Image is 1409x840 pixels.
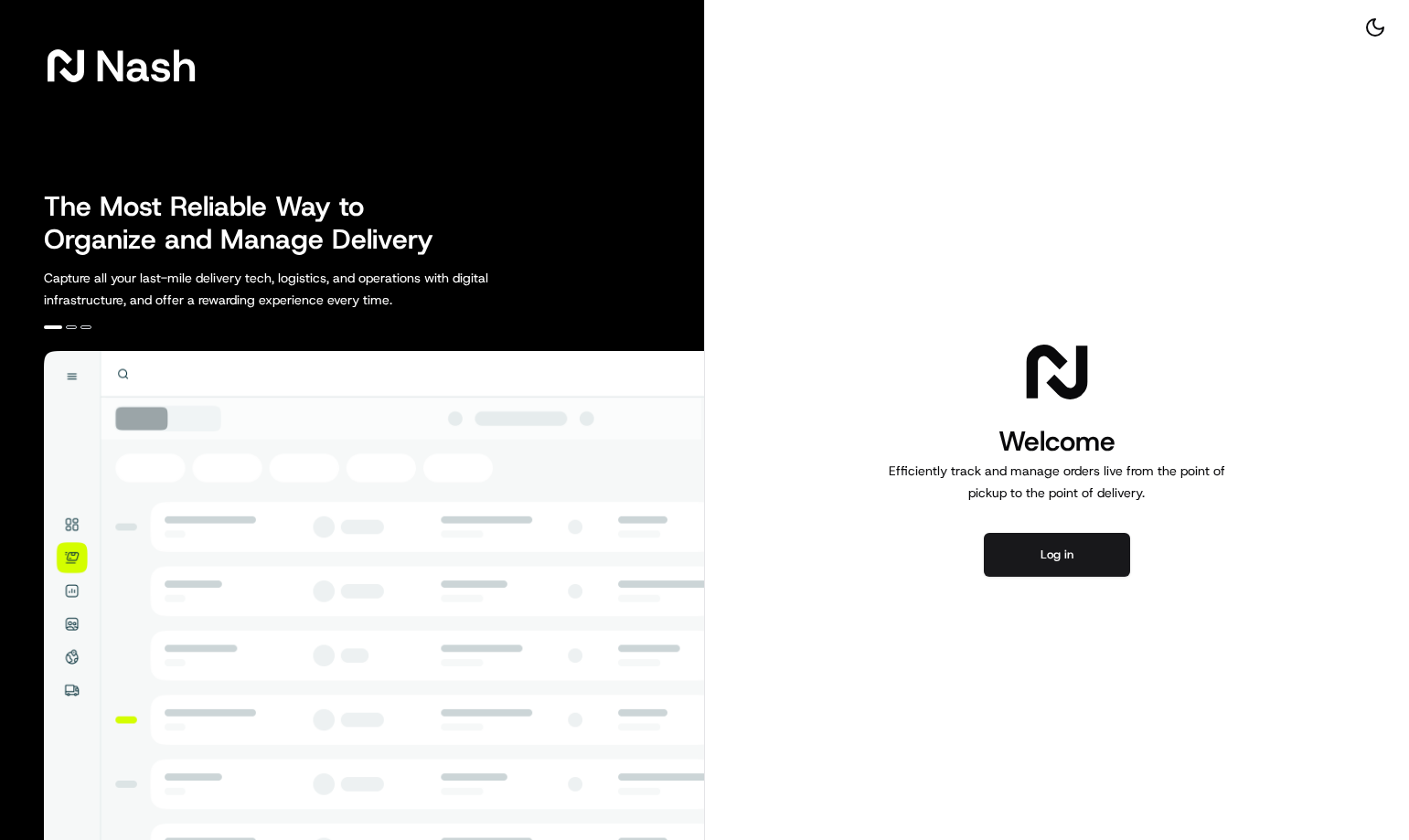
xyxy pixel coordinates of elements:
p: Capture all your last-mile delivery tech, logistics, and operations with digital infrastructure, ... [44,267,571,311]
button: Log in [984,533,1130,577]
p: Efficiently track and manage orders live from the point of pickup to the point of delivery. [881,460,1233,504]
h1: Welcome [881,423,1233,460]
span: Nash [95,48,197,84]
h2: The Most Reliable Way to Organize and Manage Delivery [44,190,454,256]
